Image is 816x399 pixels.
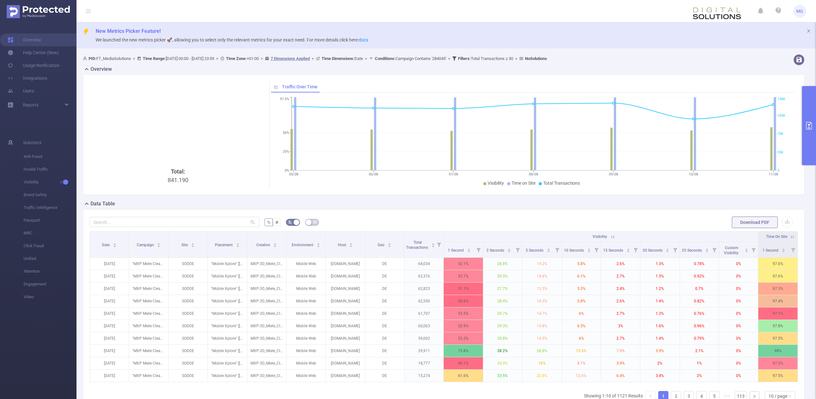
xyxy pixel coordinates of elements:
i: icon: caret-up [587,248,591,249]
i: icon: caret-down [349,245,353,247]
p: 97.1% [758,307,798,320]
tspan: 11/08 [769,172,778,176]
i: icon: caret-down [745,250,748,252]
tspan: 70K [777,132,783,136]
p: 1.6% [640,320,679,332]
p: MXP-3D_Miele_Cleaning_Q2_2025.zip [5459485] [247,320,286,332]
i: Filter menu [513,242,522,257]
span: Visibility [488,181,504,186]
span: Traffic Intelligence [24,201,76,214]
tspan: 105K [777,114,785,118]
p: 29.5% [483,270,522,282]
p: 5.8% [562,295,601,307]
i: icon: caret-up [388,242,391,244]
b: Total: [171,168,185,175]
div: Sort [273,242,277,246]
p: 2.7% [601,307,640,320]
b: Time Zone: [226,56,247,61]
span: 10 Seconds [564,248,585,253]
p: 53.3% [444,332,483,344]
div: Sort [467,248,471,251]
p: 14.7% [522,307,561,320]
a: Integrations [8,72,47,85]
span: > [259,56,265,61]
i: icon: caret-down [507,250,511,252]
p: DE [365,307,404,320]
span: Invalid Traffic [24,163,76,176]
span: New Metrics Picker Feature! [96,28,161,34]
b: Filters : [458,56,471,61]
p: 0% [719,307,758,320]
p: DE [365,258,404,270]
i: icon: user [83,56,89,61]
tspan: 06/08 [369,172,378,176]
span: 1 Second [762,248,779,253]
p: SODDE [169,307,208,320]
tspan: 35K [777,150,783,154]
p: [DOMAIN_NAME] [326,295,365,307]
span: Time On Site [766,234,787,239]
p: "Mobile Xplore" [[PHONE_NUMBER]] [208,258,247,270]
p: Mobile Web [287,295,325,307]
span: Placement [215,243,234,247]
tspan: 97.5% [280,97,289,101]
i: icon: caret-up [467,248,470,249]
p: 63,376 [404,270,443,282]
p: [DATE] [90,320,129,332]
i: icon: caret-down [666,250,669,252]
span: Brand Safety [24,188,76,201]
i: Filter menu [710,242,719,257]
i: icon: caret-up [626,248,630,249]
p: "MXP Miele Cleaning Precision [DATE]-[DATE]" [284045] [129,320,168,332]
i: icon: caret-down [236,245,240,247]
a: Usage Notification [8,59,60,72]
i: icon: caret-up [236,242,240,244]
i: Filter menu [474,242,483,257]
p: 97.4% [758,295,798,307]
p: DE [365,320,404,332]
i: icon: caret-up [547,248,550,249]
p: MXP-3D_Miele_Cleaning_Q2_2025.zip [5459485] [247,283,286,295]
span: Visibility [24,176,76,188]
b: No Solutions [525,56,547,61]
p: 53.5% [444,307,483,320]
p: DE [365,332,404,344]
i: icon: caret-up [507,248,511,249]
p: 6.1% [562,270,601,282]
i: icon: caret-down [467,250,470,252]
p: MXP-3D_Miele_Cleaning_Q2_2025.zip [5459485] [247,332,286,344]
p: 0% [719,283,758,295]
p: 1.2% [640,283,679,295]
p: "MXP Miele Cleaning Precision [DATE]-[DATE]" [284045] [129,283,168,295]
p: 29.7% [483,307,522,320]
i: icon: caret-up [273,242,277,244]
p: 1.3% [640,258,679,270]
span: Environment [292,243,314,247]
p: 1.4% [640,295,679,307]
p: 29.3% [483,320,522,332]
p: [DATE] [90,295,129,307]
div: Sort [388,242,391,246]
p: 0% [719,258,758,270]
div: Sort [157,242,161,246]
span: > [214,56,220,61]
button: Download PDF [732,217,778,228]
i: icon: table [313,220,317,224]
span: 5 Seconds [526,248,544,253]
p: SODDE [169,283,208,295]
span: 20 Seconds [643,248,664,253]
p: 6.5% [562,320,601,332]
i: icon: caret-down [587,250,591,252]
span: 2 Seconds [486,248,505,253]
p: [DOMAIN_NAME] [326,332,365,344]
div: Sort [587,248,591,251]
span: Campaign Contains '284045' [375,56,446,61]
p: MXP-3D_Miele_Cleaning_Q2_2025.zip [5459485] [247,295,286,307]
p: 52.9% [444,320,483,332]
span: Date [322,56,363,61]
tspan: 50% [283,131,289,135]
span: 15 Seconds [603,248,624,253]
i: icon: close [806,29,811,33]
i: icon: down [788,394,791,399]
tspan: 05/08 [289,172,298,176]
